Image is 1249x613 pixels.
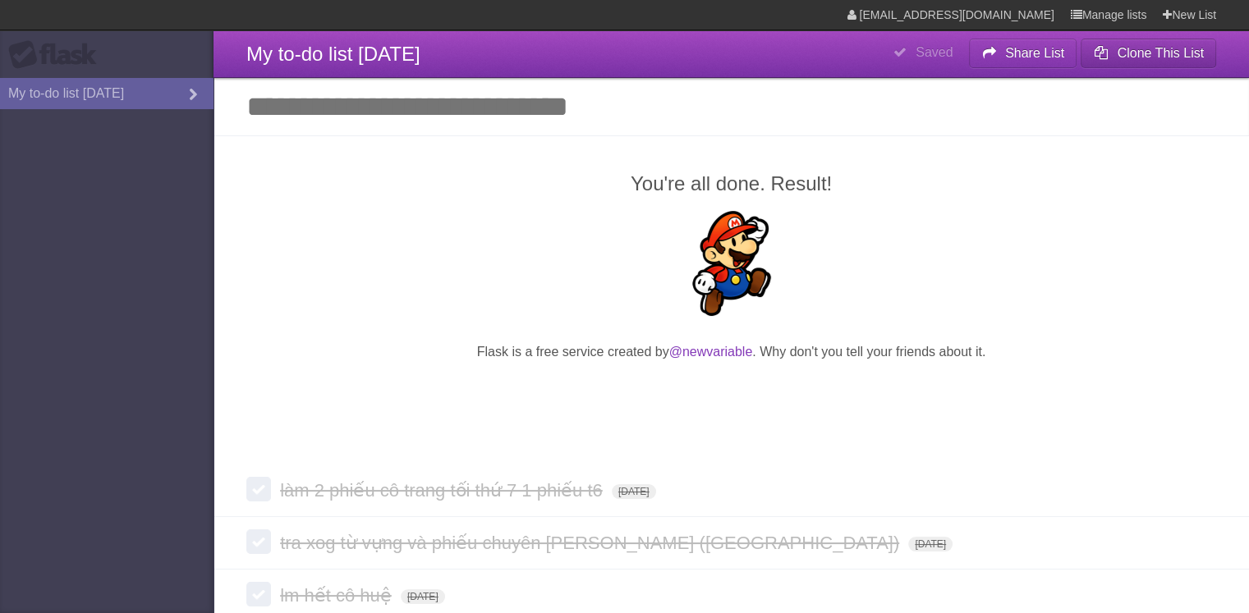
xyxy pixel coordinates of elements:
span: [DATE] [612,484,656,499]
label: Done [246,529,271,554]
span: [DATE] [401,589,445,604]
a: @newvariable [669,345,753,359]
button: Share List [969,39,1077,68]
span: lm hết cô huệ [280,585,396,606]
b: Share List [1005,46,1064,60]
iframe: X Post Button [702,382,761,405]
div: Flask [8,40,107,70]
span: tra xog từ vựng và phiếu chuyên [PERSON_NAME] ([GEOGRAPHIC_DATA]) [280,533,903,553]
p: Flask is a free service created by . Why don't you tell your friends about it. [246,342,1216,362]
img: Super Mario [679,211,784,316]
button: Clone This List [1081,39,1216,68]
b: Clone This List [1117,46,1204,60]
span: [DATE] [908,537,953,551]
label: Done [246,582,271,606]
span: My to-do list [DATE] [246,43,420,65]
h2: You're all done. Result! [246,169,1216,199]
label: Done [246,477,271,501]
span: làm 2 phiếu cô trang tối thứ 7 1 phiếu t6 [280,480,607,501]
b: Saved [916,45,953,59]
